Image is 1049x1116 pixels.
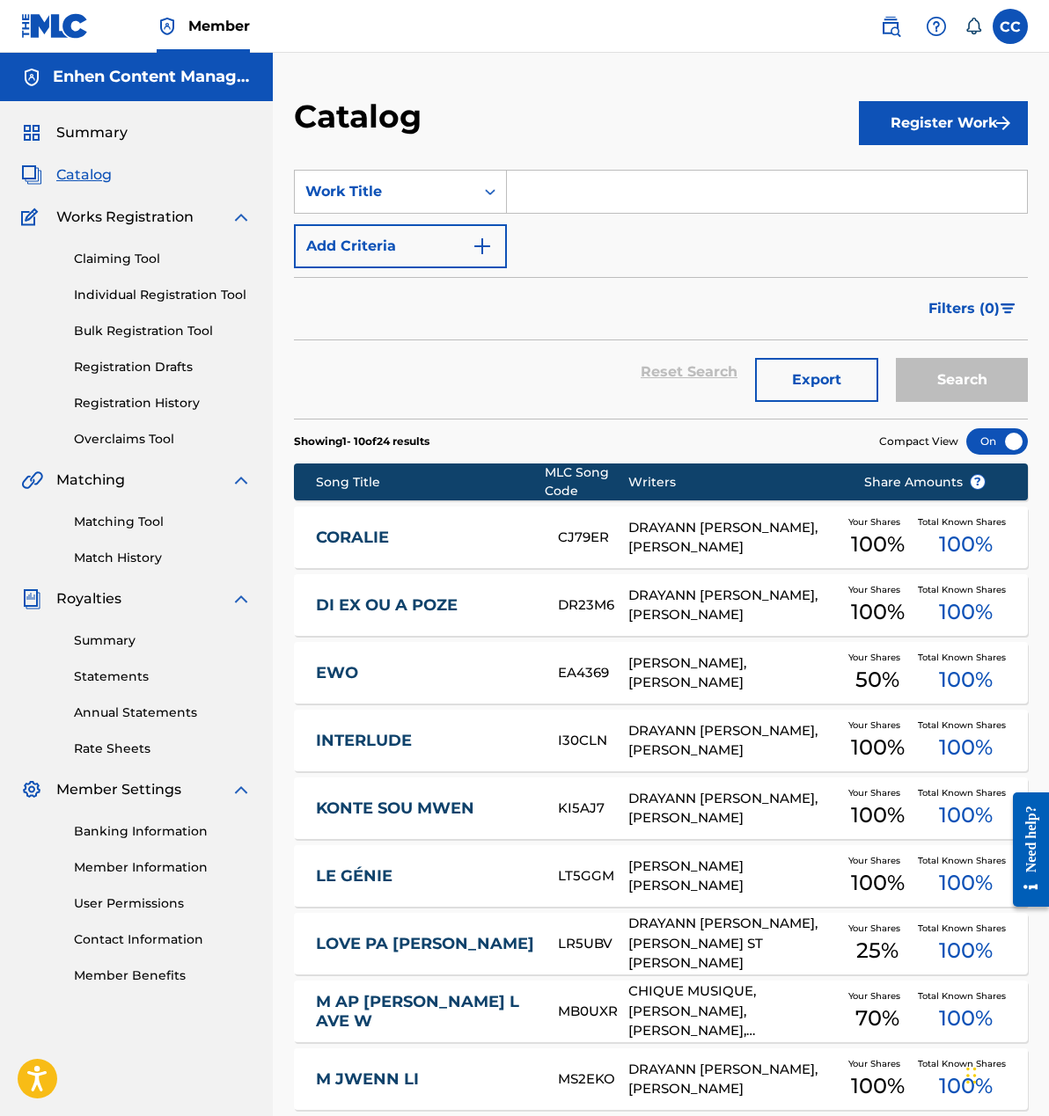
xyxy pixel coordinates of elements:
span: Total Known Shares [918,922,1013,935]
div: EA4369 [558,663,627,683]
a: User Permissions [74,894,252,913]
span: Your Shares [848,922,907,935]
div: [PERSON_NAME], [PERSON_NAME] [628,653,838,693]
span: Your Shares [848,651,907,664]
a: Matching Tool [74,513,252,531]
iframe: Chat Widget [961,1032,1049,1116]
span: Total Known Shares [918,515,1013,529]
div: LR5UBV [558,934,627,954]
a: Summary [74,631,252,650]
a: Statements [74,667,252,686]
div: MLC Song Code [545,463,628,500]
img: expand [231,207,252,228]
span: Total Known Shares [918,1057,1013,1070]
span: 100 % [939,664,993,696]
span: Catalog [56,164,112,186]
a: Registration History [74,394,252,412]
div: LT5GGM [558,866,627,886]
div: KI5AJ7 [558,799,627,819]
img: search [880,16,901,37]
button: Export [755,358,878,402]
div: DRAYANN [PERSON_NAME], [PERSON_NAME] [628,1060,838,1099]
img: f7272a7cc735f4ea7f67.svg [993,113,1014,134]
span: 100 % [851,799,905,831]
a: CORALIE [316,528,534,548]
img: expand [231,779,252,800]
a: INTERLUDE [316,731,534,751]
span: Member Settings [56,779,181,800]
div: DRAYANN [PERSON_NAME], [PERSON_NAME] [628,789,838,828]
span: 100 % [851,529,905,560]
span: 100 % [939,732,993,763]
form: Search Form [294,170,1028,419]
img: Works Registration [21,207,44,228]
a: Public Search [873,9,908,44]
span: Total Known Shares [918,583,1013,596]
button: Add Criteria [294,224,507,268]
img: 9d2ae6d4665cec9f34b9.svg [472,236,493,257]
div: DRAYANN [PERSON_NAME], [PERSON_NAME] [628,518,838,558]
a: Rate Sheets [74,740,252,758]
span: Your Shares [848,989,907,1003]
img: Accounts [21,67,42,88]
span: 100 % [939,596,993,628]
a: Match History [74,549,252,567]
span: 50 % [855,664,899,696]
a: KONTE SOU MWEN [316,799,534,819]
img: filter [1001,303,1016,314]
img: Summary [21,122,42,143]
div: DR23M6 [558,595,627,616]
img: Top Rightsholder [157,16,178,37]
div: User Menu [993,9,1028,44]
button: Register Work [859,101,1028,145]
a: Member Information [74,858,252,877]
span: Summary [56,122,128,143]
a: Claiming Tool [74,250,252,268]
a: Overclaims Tool [74,430,252,449]
span: 100 % [851,867,905,899]
h5: Enhen Content Management [53,67,252,87]
div: DRAYANN [PERSON_NAME], [PERSON_NAME] [628,586,838,625]
div: Drag [966,1049,977,1102]
div: DRAYANN [PERSON_NAME], [PERSON_NAME] [628,721,838,761]
a: CatalogCatalog [21,164,112,186]
div: Song Title [316,473,545,492]
span: 100 % [939,935,993,966]
img: help [926,16,947,37]
div: I30CLN [558,731,627,751]
div: [PERSON_NAME] [PERSON_NAME] [628,857,838,896]
span: 25 % [856,935,899,966]
a: Bulk Registration Tool [74,322,252,340]
span: Your Shares [848,583,907,596]
span: Your Shares [848,1057,907,1070]
span: 100 % [939,1070,993,1102]
button: Filters (0) [918,287,1028,331]
a: Contact Information [74,930,252,949]
p: Showing 1 - 10 of 24 results [294,434,429,449]
span: Your Shares [848,718,907,732]
img: Matching [21,470,43,491]
div: DRAYANN [PERSON_NAME], [PERSON_NAME] ST [PERSON_NAME] [628,914,838,974]
a: Annual Statements [74,704,252,722]
span: Total Known Shares [918,786,1013,799]
span: Total Known Shares [918,651,1013,664]
a: LOVE PA [PERSON_NAME] [316,934,534,954]
span: 100 % [851,732,905,763]
a: SummarySummary [21,122,128,143]
span: Your Shares [848,786,907,799]
h2: Catalog [294,97,430,136]
a: Banking Information [74,822,252,841]
a: M JWENN LI [316,1069,534,1090]
img: Member Settings [21,779,42,800]
span: 100 % [939,1003,993,1034]
a: EWO [316,663,534,683]
div: MB0UXR [558,1002,627,1022]
img: expand [231,470,252,491]
span: Your Shares [848,854,907,867]
span: Total Known Shares [918,989,1013,1003]
span: Share Amounts [864,473,986,492]
span: 100 % [939,529,993,560]
div: CJ79ER [558,528,627,548]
